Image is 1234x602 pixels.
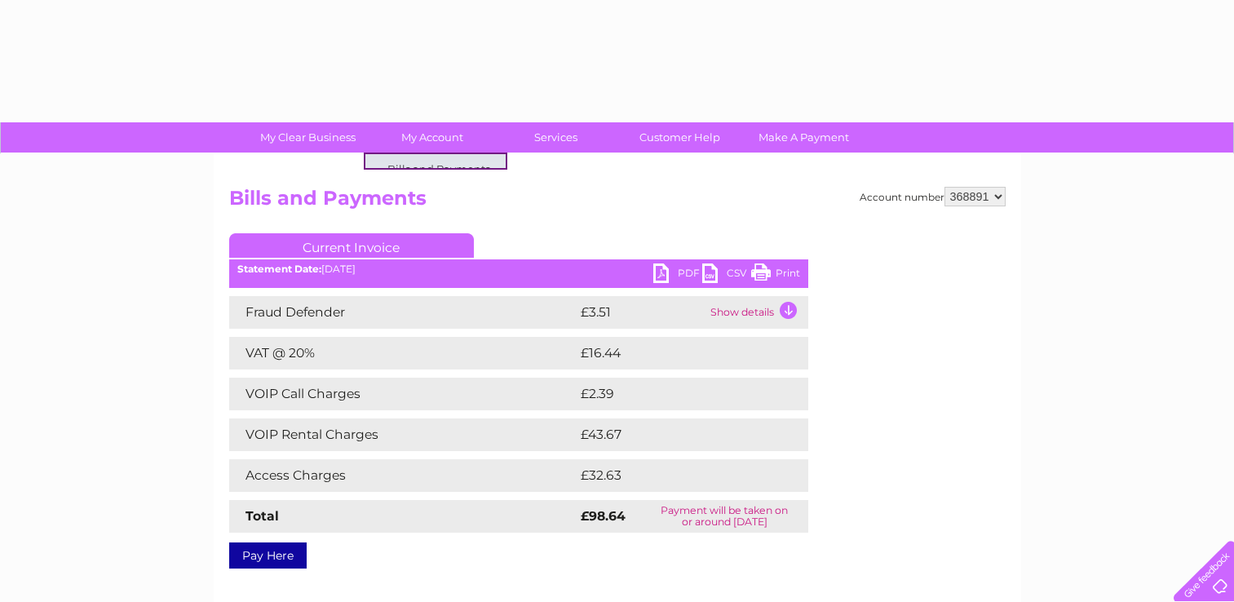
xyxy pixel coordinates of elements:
[751,263,800,287] a: Print
[577,418,775,451] td: £43.67
[489,122,623,153] a: Services
[653,263,702,287] a: PDF
[237,263,321,275] b: Statement Date:
[577,296,706,329] td: £3.51
[229,378,577,410] td: VOIP Call Charges
[577,337,775,370] td: £16.44
[577,459,775,492] td: £32.63
[229,459,577,492] td: Access Charges
[736,122,871,153] a: Make A Payment
[229,263,808,275] div: [DATE]
[702,263,751,287] a: CSV
[581,508,626,524] strong: £98.64
[577,378,770,410] td: £2.39
[229,418,577,451] td: VOIP Rental Charges
[706,296,808,329] td: Show details
[229,542,307,569] a: Pay Here
[241,122,375,153] a: My Clear Business
[245,508,279,524] strong: Total
[613,122,747,153] a: Customer Help
[365,122,499,153] a: My Account
[860,187,1006,206] div: Account number
[229,187,1006,218] h2: Bills and Payments
[229,337,577,370] td: VAT @ 20%
[229,296,577,329] td: Fraud Defender
[371,154,506,187] a: Bills and Payments
[641,500,807,533] td: Payment will be taken on or around [DATE]
[229,233,474,258] a: Current Invoice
